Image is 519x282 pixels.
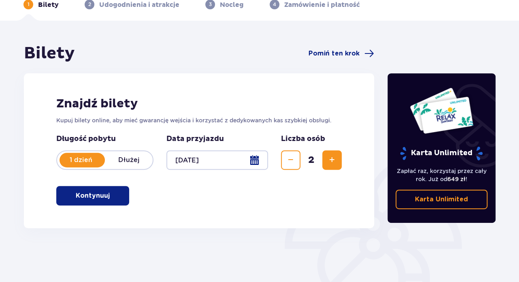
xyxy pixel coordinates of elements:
[302,154,321,166] span: 2
[220,0,244,9] p: Nocleg
[273,1,276,8] p: 4
[166,134,224,144] p: Data przyjazdu
[56,134,153,144] p: Długość pobytu
[322,150,342,170] button: Zwiększ
[308,49,374,58] a: Pomiń ten krok
[57,156,105,164] p: 1 dzień
[396,190,488,209] a: Karta Unlimited
[409,87,474,134] img: Dwie karty całoroczne do Suntago z napisem 'UNLIMITED RELAX', na białym tle z tropikalnymi liśćmi...
[281,150,300,170] button: Zmniejsz
[399,146,483,160] p: Karta Unlimited
[308,49,359,58] span: Pomiń ten krok
[396,167,488,183] p: Zapłać raz, korzystaj przez cały rok. Już od !
[284,0,360,9] p: Zamówienie i płatność
[38,0,59,9] p: Bilety
[209,1,212,8] p: 3
[76,191,110,200] p: Kontynuuj
[99,0,179,9] p: Udogodnienia i atrakcje
[415,195,468,204] p: Karta Unlimited
[28,1,30,8] p: 1
[88,1,91,8] p: 2
[56,96,342,111] h2: Znajdź bilety
[447,176,466,182] span: 649 zł
[24,43,75,64] h1: Bilety
[105,156,153,164] p: Dłużej
[56,186,129,205] button: Kontynuuj
[281,134,325,144] p: Liczba osób
[56,116,342,124] p: Kupuj bilety online, aby mieć gwarancję wejścia i korzystać z dedykowanych kas szybkiej obsługi.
